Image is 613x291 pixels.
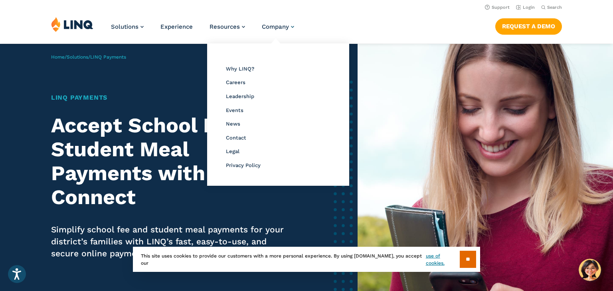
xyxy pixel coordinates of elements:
a: News [226,121,240,127]
a: Experience [160,23,193,30]
a: Company [262,23,294,30]
a: Solutions [67,54,88,60]
nav: Button Navigation [495,17,562,34]
a: Home [51,54,65,60]
a: Login [516,5,535,10]
a: use of cookies. [426,252,460,267]
p: Simplify school fee and student meal payments for your district’s families with LINQ’s fast, easy... [51,224,293,260]
h2: Accept School Fee & Student Meal Payments with LINQ Connect [51,114,293,209]
a: Resources [210,23,245,30]
a: Why LINQ? [226,66,254,72]
span: Solutions [111,23,138,30]
a: Support [485,5,510,10]
h1: LINQ Payments [51,93,293,102]
a: Privacy Policy [226,162,261,168]
nav: Primary Navigation [111,17,294,43]
span: / / [51,54,126,60]
a: Legal [226,148,239,154]
span: Resources [210,23,240,30]
span: Search [547,5,562,10]
a: Leadership [226,93,254,99]
a: Request a Demo [495,18,562,34]
button: Open Search Bar [541,4,562,10]
button: Hello, have a question? Let’s chat. [579,259,601,281]
span: LINQ Payments [90,54,126,60]
a: Solutions [111,23,144,30]
a: Careers [226,79,245,85]
a: Contact [226,135,246,141]
div: This site uses cookies to provide our customers with a more personal experience. By using [DOMAIN... [133,247,480,272]
span: Company [262,23,289,30]
a: Events [226,107,243,113]
img: LINQ | K‑12 Software [51,17,93,32]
